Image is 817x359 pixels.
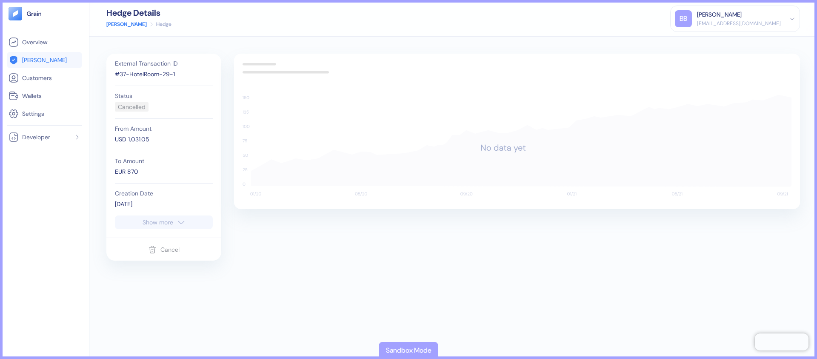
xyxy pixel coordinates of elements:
div: [EMAIL_ADDRESS][DOMAIN_NAME] [697,20,781,27]
a: [PERSON_NAME] [106,20,147,28]
div: #37-HotelRoom-29-1 [115,70,213,79]
div: [DATE] [115,200,213,209]
img: logo [26,11,42,17]
a: Overview [9,37,80,47]
a: Settings [9,109,80,119]
div: Creation Date [115,190,213,196]
div: Show more [143,219,173,225]
div: To Amount [115,158,213,164]
div: Cancelled [118,103,146,112]
span: [PERSON_NAME] [22,56,67,64]
a: Wallets [9,91,80,101]
div: [PERSON_NAME] [697,10,742,19]
div: From Amount [115,126,213,132]
span: Customers [22,74,52,82]
div: EUR 870 [115,167,213,176]
div: External Transaction ID [115,60,213,66]
button: Show more [115,215,213,229]
span: Developer [22,133,50,141]
div: Hedge Details [106,9,171,17]
div: Sandbox Mode [386,345,431,356]
a: [PERSON_NAME] [9,55,80,65]
div: BB [675,10,692,27]
span: Settings [22,109,44,118]
iframe: Chatra live chat [755,333,808,350]
a: Customers [9,73,80,83]
img: logo-tablet-V2.svg [9,7,22,20]
div: USD 1,031.05 [115,135,213,144]
div: Status [115,93,213,99]
span: Wallets [22,92,42,100]
span: Overview [22,38,47,46]
button: Cancel [148,241,180,258]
